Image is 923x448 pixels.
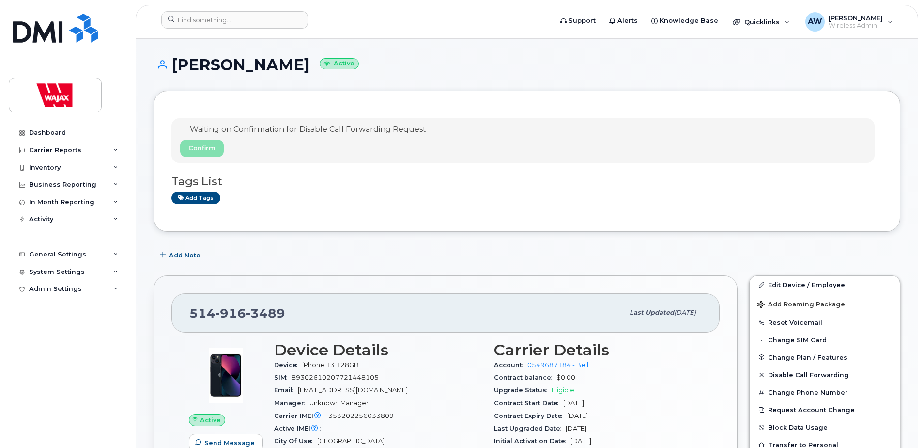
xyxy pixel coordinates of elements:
span: 353202256033809 [328,412,394,419]
span: Last Upgraded Date [494,425,566,432]
span: Contract Expiry Date [494,412,567,419]
span: [EMAIL_ADDRESS][DOMAIN_NAME] [298,386,408,394]
button: Add Roaming Package [750,294,900,314]
span: Send Message [204,438,255,448]
h3: Device Details [274,341,482,359]
a: 0549687184 - Bell [527,361,588,368]
span: Eligible [552,386,574,394]
button: Reset Voicemail [750,314,900,331]
span: Device [274,361,302,368]
span: Manager [274,400,309,407]
span: Waiting on Confirmation for Disable Call Forwarding Request [190,125,426,134]
span: [GEOGRAPHIC_DATA] [317,437,385,445]
span: [DATE] [566,425,586,432]
span: Contract Start Date [494,400,563,407]
button: Block Data Usage [750,418,900,436]
h3: Carrier Details [494,341,702,359]
button: Confirm [180,140,224,157]
h3: Tags List [171,176,882,188]
button: Change Plan / Features [750,349,900,366]
span: Account [494,361,527,368]
span: Add Note [169,251,200,260]
button: Add Note [154,246,209,264]
span: Active [200,416,221,425]
span: Initial Activation Date [494,437,570,445]
a: Edit Device / Employee [750,276,900,293]
span: — [325,425,332,432]
span: Carrier IMEI [274,412,328,419]
button: Change Phone Number [750,384,900,401]
span: 3489 [246,306,285,320]
span: Active IMEI [274,425,325,432]
span: Unknown Manager [309,400,369,407]
span: Confirm [188,144,215,153]
a: Add tags [171,192,220,204]
span: iPhone 13 128GB [302,361,359,368]
span: [DATE] [567,412,588,419]
img: image20231002-3703462-1ig824h.jpeg [197,346,255,404]
span: [DATE] [570,437,591,445]
span: 916 [215,306,246,320]
span: Last updated [630,309,674,316]
span: Upgrade Status [494,386,552,394]
button: Change SIM Card [750,331,900,349]
h1: [PERSON_NAME] [154,56,900,73]
span: Contract balance [494,374,556,381]
span: [DATE] [674,309,696,316]
span: Disable Call Forwarding [768,371,849,379]
span: 89302610207721448105 [292,374,379,381]
span: 514 [189,306,285,320]
button: Disable Call Forwarding [750,366,900,384]
button: Request Account Change [750,401,900,418]
span: [DATE] [563,400,584,407]
span: SIM [274,374,292,381]
span: Add Roaming Package [757,301,845,310]
span: Change Plan / Features [768,353,847,361]
span: $0.00 [556,374,575,381]
small: Active [320,58,359,69]
span: City Of Use [274,437,317,445]
span: Email [274,386,298,394]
